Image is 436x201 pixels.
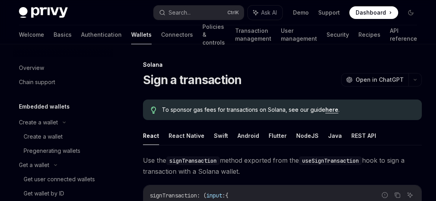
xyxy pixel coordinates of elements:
[227,9,239,16] span: Ctrl K
[206,192,222,199] span: input
[150,192,197,199] span: signTransaction
[356,76,404,84] span: Open in ChatGPT
[392,190,403,200] button: Copy the contents from the code block
[143,61,422,69] div: Solana
[293,9,309,17] a: Demo
[269,126,287,145] button: Flutter
[162,106,414,114] span: To sponsor gas fees for transactions on Solana, see our guide .
[54,25,72,44] a: Basics
[318,9,340,17] a: Support
[13,172,113,186] a: Get user connected wallets
[349,6,398,19] a: Dashboard
[325,106,338,113] a: here
[296,126,319,145] button: NodeJS
[154,6,243,20] button: Search...CtrlK
[261,9,277,17] span: Ask AI
[341,73,408,86] button: Open in ChatGPT
[161,25,193,44] a: Connectors
[166,156,220,165] code: signTransaction
[169,126,204,145] button: React Native
[24,175,95,184] div: Get user connected wallets
[19,118,58,127] div: Create a wallet
[404,6,417,19] button: Toggle dark mode
[237,126,259,145] button: Android
[299,156,362,165] code: useSignTransaction
[328,126,342,145] button: Java
[151,107,156,114] svg: Tip
[169,8,191,17] div: Search...
[19,63,44,73] div: Overview
[19,160,49,170] div: Get a wallet
[24,132,63,141] div: Create a wallet
[235,25,271,44] a: Transaction management
[131,25,152,44] a: Wallets
[143,73,242,87] h1: Sign a transaction
[197,192,206,199] span: : (
[13,61,113,75] a: Overview
[81,25,122,44] a: Authentication
[13,130,113,144] a: Create a wallet
[19,25,44,44] a: Welcome
[281,25,317,44] a: User management
[405,190,415,200] button: Ask AI
[24,189,64,198] div: Get wallet by ID
[143,126,159,145] button: React
[24,146,80,156] div: Pregenerating wallets
[202,25,226,44] a: Policies & controls
[13,186,113,201] a: Get wallet by ID
[248,6,282,20] button: Ask AI
[327,25,349,44] a: Security
[225,192,228,199] span: {
[13,144,113,158] a: Pregenerating wallets
[19,77,55,87] div: Chain support
[222,192,225,199] span: :
[390,25,417,44] a: API reference
[13,75,113,89] a: Chain support
[19,7,68,18] img: dark logo
[351,126,376,145] button: REST API
[214,126,228,145] button: Swift
[358,25,380,44] a: Recipes
[143,155,422,177] span: Use the method exported from the hook to sign a transaction with a Solana wallet.
[356,9,386,17] span: Dashboard
[380,190,390,200] button: Report incorrect code
[19,102,70,111] h5: Embedded wallets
